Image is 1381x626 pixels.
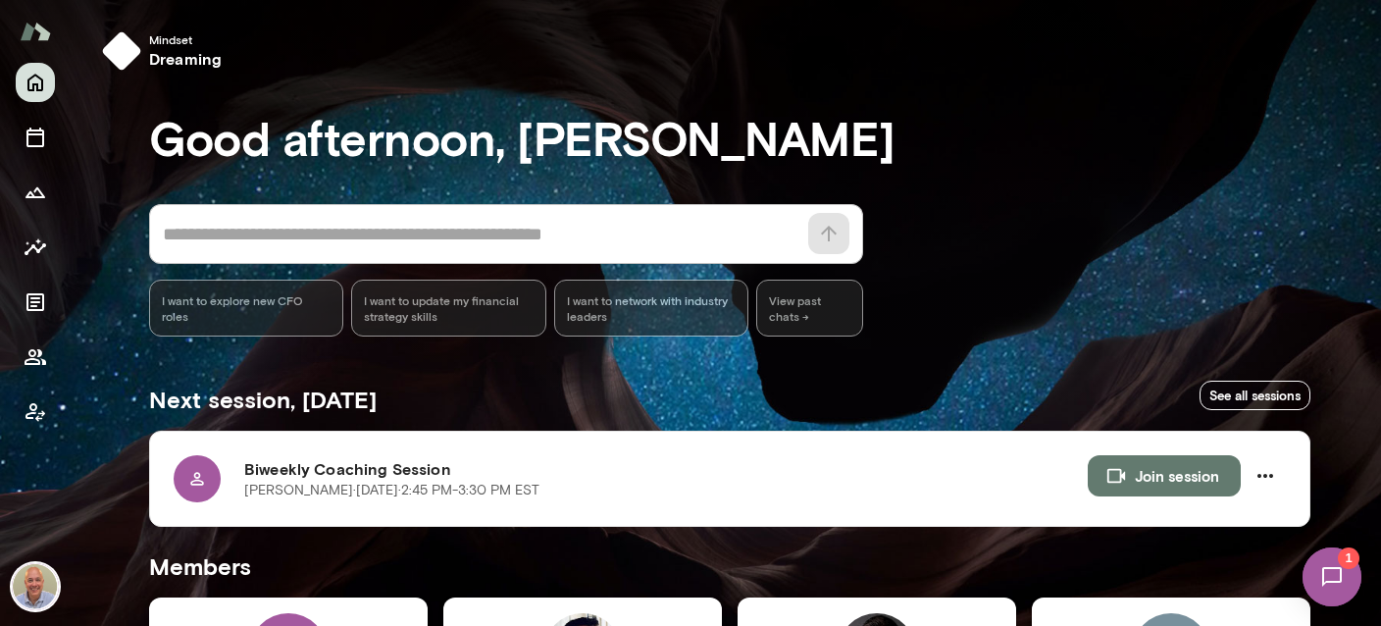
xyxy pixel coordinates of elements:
[102,31,141,71] img: mindset
[149,110,1310,165] h3: Good afternoon, [PERSON_NAME]
[162,292,331,324] span: I want to explore new CFO roles
[1088,455,1241,496] button: Join session
[20,13,51,50] img: Mento
[554,280,748,337] div: I want to network with industry leaders
[16,63,55,102] button: Home
[12,563,59,610] img: Marc Friedman
[94,24,237,78] button: Mindsetdreaming
[16,392,55,432] button: Client app
[16,283,55,322] button: Documents
[364,292,533,324] span: I want to update my financial strategy skills
[567,292,736,324] span: I want to network with industry leaders
[16,173,55,212] button: Growth Plan
[149,280,343,337] div: I want to explore new CFO roles
[149,47,222,71] h6: dreaming
[16,338,55,377] button: Members
[149,384,377,415] h5: Next session, [DATE]
[1200,381,1310,411] a: See all sessions
[149,31,222,47] span: Mindset
[244,481,539,500] p: [PERSON_NAME] · [DATE] · 2:45 PM-3:30 PM EST
[756,280,863,337] span: View past chats ->
[149,550,1310,582] h5: Members
[16,118,55,157] button: Sessions
[16,228,55,267] button: Insights
[351,280,545,337] div: I want to update my financial strategy skills
[244,457,1088,481] h6: Biweekly Coaching Session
